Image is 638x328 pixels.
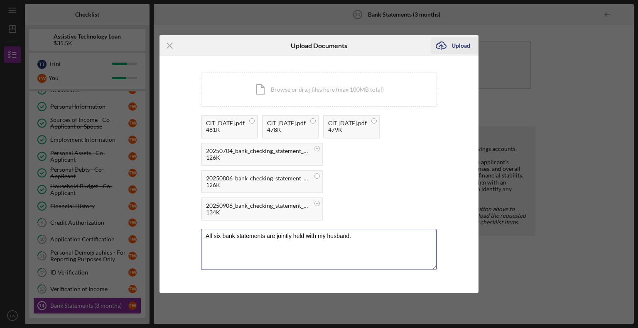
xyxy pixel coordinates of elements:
button: Upload [431,37,478,54]
div: 20250806_bank_checking_statement_6693.pdf [206,175,310,182]
div: CiT [DATE].pdf [267,120,306,126]
div: 20250906_bank_checking_statement_6693.pdf [206,202,310,209]
div: Upload [452,37,470,54]
div: 126K [206,154,310,161]
div: 478K [267,126,306,133]
div: CiT [DATE].pdf [206,120,245,126]
div: 126K [206,182,310,188]
textarea: All six bank statements are jointly held with my husband. [201,229,437,270]
div: 479K [328,126,367,133]
h6: Upload Documents [291,42,347,49]
div: 481K [206,126,245,133]
div: CiT [DATE].pdf [328,120,367,126]
div: 134K [206,209,310,216]
div: 20250704_bank_checking_statement_6693.pdf [206,148,310,154]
